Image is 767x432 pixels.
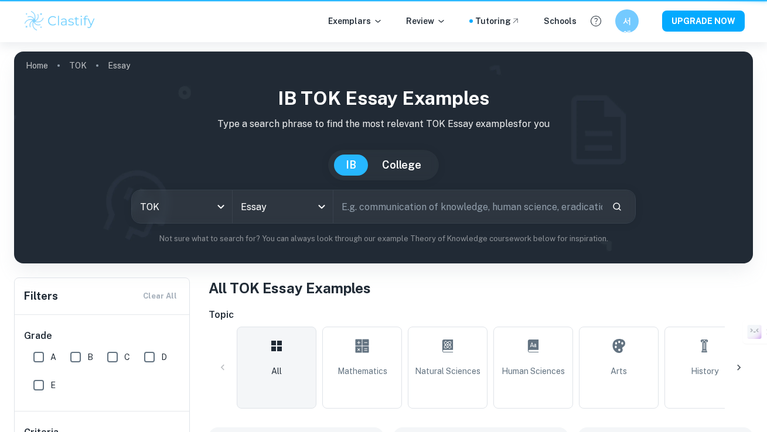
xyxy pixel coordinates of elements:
[691,365,718,378] span: History
[87,351,93,364] span: B
[406,15,446,28] p: Review
[161,351,167,364] span: D
[586,11,606,31] button: Help and Feedback
[620,15,633,28] h6: 서예
[23,233,744,245] p: Not sure what to search for? You can always look through our example Theory of Knowledge coursewo...
[370,155,433,176] button: College
[14,52,753,263] img: profile cover
[69,57,87,74] a: TOK
[233,190,333,223] div: Essay
[23,84,744,112] h1: IB TOK Essay examples
[615,9,639,33] button: 서예
[209,308,753,322] h6: Topic
[108,59,130,72] p: Essay
[662,11,745,32] button: UPGRADE NOW
[124,351,130,364] span: C
[209,277,753,299] h1: All TOK Essay Examples
[50,379,56,392] span: E
[544,15,577,28] a: Schools
[271,365,282,378] span: All
[502,365,565,378] span: Human Sciences
[333,190,602,223] input: E.g. communication of knowledge, human science, eradication of smallpox...
[24,329,181,343] h6: Grade
[328,15,383,28] p: Exemplars
[26,57,48,74] a: Home
[50,351,56,364] span: A
[132,190,232,223] div: TOK
[475,15,520,28] a: Tutoring
[23,117,744,131] p: Type a search phrase to find the most relevant TOK Essay examples for you
[611,365,627,378] span: Arts
[23,9,97,33] img: Clastify logo
[334,155,368,176] button: IB
[415,365,480,378] span: Natural Sciences
[338,365,387,378] span: Mathematics
[24,288,58,304] h6: Filters
[607,197,627,217] button: Search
